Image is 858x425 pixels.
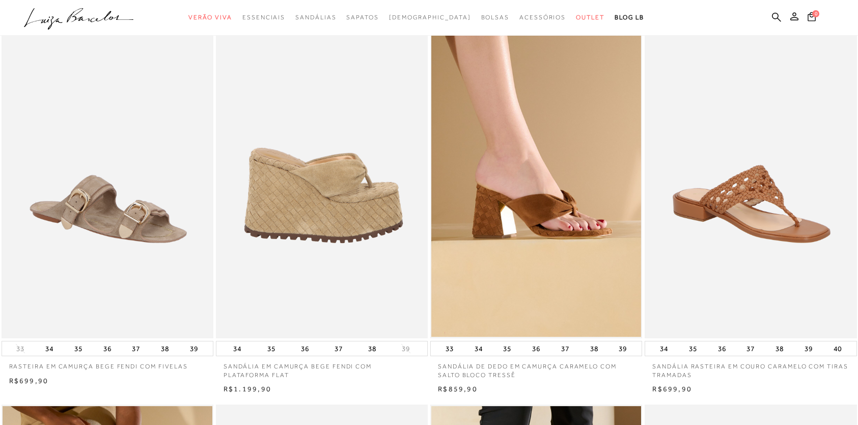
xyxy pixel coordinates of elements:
[686,341,700,356] button: 35
[188,8,232,27] a: noSubCategoriesText
[389,8,471,27] a: noSubCategoriesText
[365,341,379,356] button: 38
[158,341,172,356] button: 38
[558,341,572,356] button: 37
[805,11,819,25] button: 0
[576,14,604,21] span: Outlet
[389,14,471,21] span: [DEMOGRAPHIC_DATA]
[224,385,271,393] span: R$1.199,90
[264,341,279,356] button: 35
[616,341,630,356] button: 39
[331,341,346,356] button: 37
[587,341,601,356] button: 38
[295,14,336,21] span: Sandálias
[646,22,855,337] img: SANDÁLIA RASTEIRA EM COURO CARAMELO COM TIRAS TRAMADAS
[715,341,729,356] button: 36
[801,341,816,356] button: 39
[743,341,758,356] button: 37
[2,356,213,371] a: RASTEIRA EM CAMURÇA BEGE FENDI COM FIVELAS
[9,377,49,385] span: R$699,90
[431,22,641,337] a: SANDÁLIA DE DEDO EM CAMURÇA CARAMELO COM SALTO BLOCO TRESSÊ SANDÁLIA DE DEDO EM CAMURÇA CARAMELO ...
[500,341,514,356] button: 35
[772,341,787,356] button: 38
[645,356,856,380] a: SANDÁLIA RASTEIRA EM COURO CARAMELO COM TIRAS TRAMADAS
[519,8,566,27] a: noSubCategoriesText
[472,341,486,356] button: 34
[242,8,285,27] a: noSubCategoriesText
[529,341,543,356] button: 36
[298,341,312,356] button: 36
[430,356,642,380] a: SANDÁLIA DE DEDO EM CAMURÇA CARAMELO COM SALTO BLOCO TRESSÊ
[438,385,478,393] span: R$859,90
[217,22,427,337] a: SANDÁLIA EM CAMURÇA BEGE FENDI COM PLATAFORMA FLAT
[216,356,428,380] a: SANDÁLIA EM CAMURÇA BEGE FENDI COM PLATAFORMA FLAT
[242,14,285,21] span: Essenciais
[481,8,509,27] a: noSubCategoriesText
[519,14,566,21] span: Acessórios
[100,341,115,356] button: 36
[295,8,336,27] a: noSubCategoriesText
[481,14,509,21] span: Bolsas
[442,341,457,356] button: 33
[615,8,644,27] a: BLOG LB
[431,22,641,337] img: SANDÁLIA DE DEDO EM CAMURÇA CARAMELO COM SALTO BLOCO TRESSÊ
[187,341,201,356] button: 39
[13,344,27,354] button: 33
[615,14,644,21] span: BLOG LB
[188,14,232,21] span: Verão Viva
[217,20,428,338] img: SANDÁLIA EM CAMURÇA BEGE FENDI COM PLATAFORMA FLAT
[646,22,855,337] a: SANDÁLIA RASTEIRA EM COURO CARAMELO COM TIRAS TRAMADAS SANDÁLIA RASTEIRA EM COURO CARAMELO COM TI...
[346,8,378,27] a: noSubCategoriesText
[3,22,212,337] img: RASTEIRA EM CAMURÇA BEGE FENDI COM FIVELAS
[71,341,86,356] button: 35
[576,8,604,27] a: noSubCategoriesText
[657,341,671,356] button: 34
[831,341,845,356] button: 40
[346,14,378,21] span: Sapatos
[812,10,819,17] span: 0
[129,341,143,356] button: 37
[3,22,212,337] a: RASTEIRA EM CAMURÇA BEGE FENDI COM FIVELAS RASTEIRA EM CAMURÇA BEGE FENDI COM FIVELAS
[230,341,244,356] button: 34
[652,385,692,393] span: R$699,90
[42,341,57,356] button: 34
[399,344,413,354] button: 39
